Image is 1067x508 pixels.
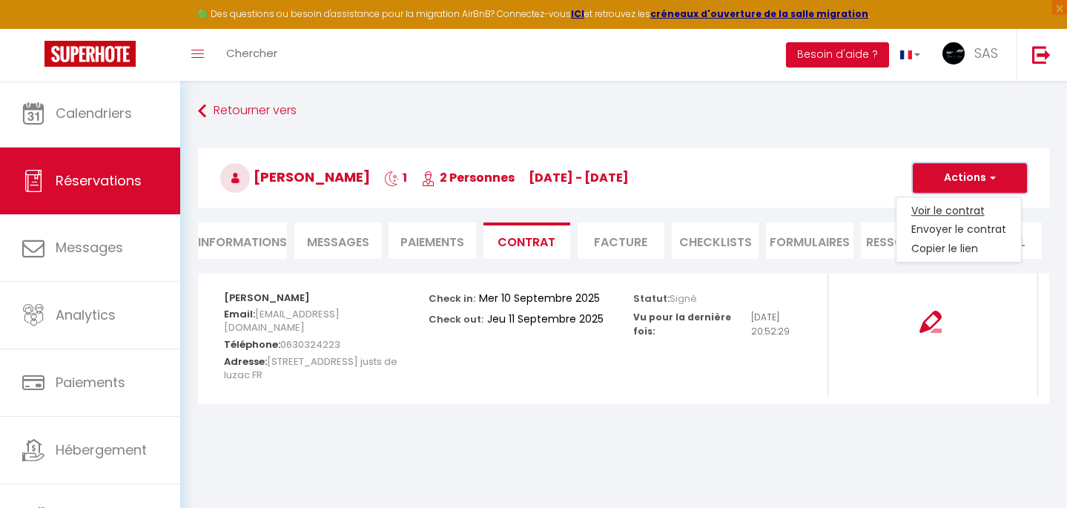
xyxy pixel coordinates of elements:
[56,171,142,190] span: Réservations
[56,104,132,122] span: Calendriers
[529,169,629,186] span: [DATE] - [DATE]
[650,7,868,20] a: créneaux d'ouverture de la salle migration
[786,42,889,67] button: Besoin d'aide ?
[861,222,948,259] li: Ressources
[896,240,1021,259] a: Copier le lien
[198,98,1049,125] a: Retourner vers
[429,288,475,306] p: Check in:
[224,291,310,305] strong: [PERSON_NAME]
[224,351,397,386] span: [STREET_ADDRESS] justs de luzac FR
[633,288,697,306] p: Statut:
[483,222,570,259] li: Contrat
[226,45,277,61] span: Chercher
[12,6,56,50] button: Ouvrir le widget de chat LiveChat
[224,303,340,338] span: [EMAIL_ADDRESS][DOMAIN_NAME]
[633,311,752,339] p: Vu pour la dernière fois:
[56,441,147,459] span: Hébergement
[56,373,125,392] span: Paiements
[56,306,116,324] span: Analytics
[421,169,515,186] span: 2 Personnes
[578,222,664,259] li: Facture
[220,168,370,186] span: [PERSON_NAME]
[429,309,483,326] p: Check out:
[571,7,584,20] a: ICI
[307,234,369,251] span: Messages
[896,201,1021,220] a: Voir le contrat
[896,220,1021,240] a: Envoyer le contrat
[672,222,759,259] li: CHECKLISTS
[389,222,475,259] li: Paiements
[224,307,255,321] strong: Email:
[942,42,965,65] img: ...
[384,169,407,186] span: 1
[1032,45,1051,64] img: logout
[766,222,853,259] li: FORMULAIRES
[215,29,288,81] a: Chercher
[224,337,280,352] strong: Téléphone:
[919,311,942,333] img: signing-contract
[751,311,818,339] p: [DATE] 20:52:29
[931,29,1017,81] a: ... SAS
[44,41,136,67] img: Super Booking
[913,163,1027,193] button: Actions
[974,44,998,62] span: SAS
[670,291,697,306] span: Signé
[280,334,340,355] span: 0630324223
[198,222,287,259] li: Informations
[224,354,267,369] strong: Adresse:
[56,238,123,257] span: Messages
